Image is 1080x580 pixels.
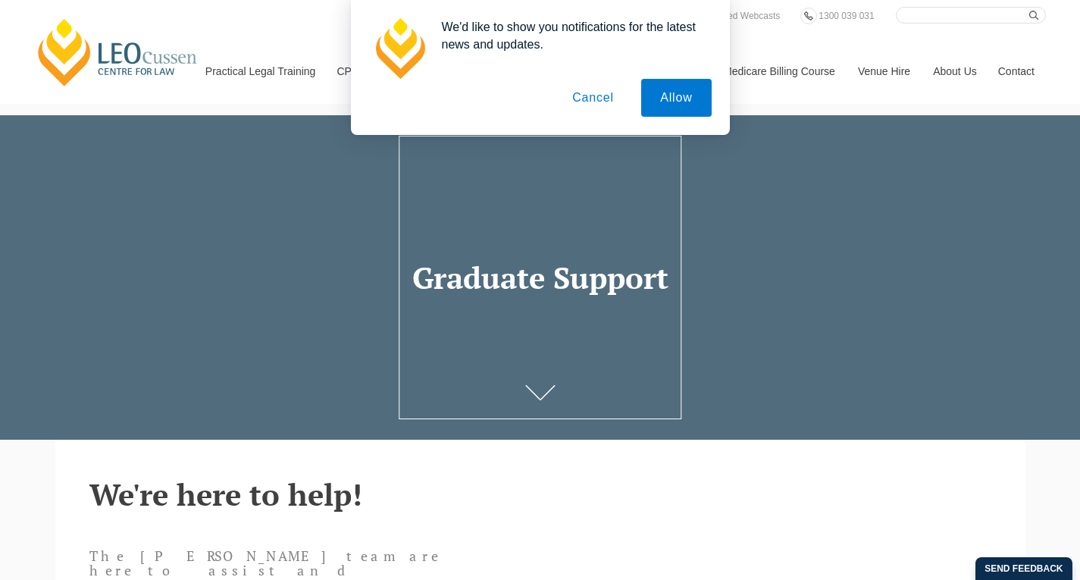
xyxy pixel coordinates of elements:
[89,478,991,511] h2: We're here to help!
[369,18,430,79] img: notification icon
[411,261,670,294] h1: Graduate Support
[430,18,712,53] div: We'd like to show you notifications for the latest news and updates.
[641,79,711,117] button: Allow
[553,79,633,117] button: Cancel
